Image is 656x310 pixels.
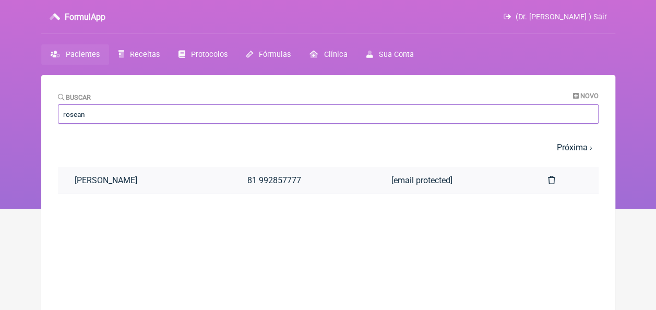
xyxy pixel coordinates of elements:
a: Sua Conta [356,44,423,65]
span: Clínica [324,50,347,59]
span: Sua Conta [379,50,414,59]
a: (Dr. [PERSON_NAME] ) Sair [504,13,606,21]
span: Receitas [130,50,160,59]
span: Protocolos [191,50,228,59]
a: Pacientes [41,44,109,65]
a: Clínica [300,44,356,65]
a: Protocolos [169,44,237,65]
a: Novo [573,92,599,100]
input: Paciente [58,104,599,124]
h3: FormulApp [65,12,105,22]
label: Buscar [58,93,91,101]
nav: pager [58,136,599,159]
a: [email protected] [375,167,531,194]
span: (Dr. [PERSON_NAME] ) Sair [516,13,607,21]
a: 81 992857777 [230,167,374,194]
a: Receitas [109,44,169,65]
span: Fórmulas [259,50,291,59]
span: [email protected] [391,175,452,185]
a: [PERSON_NAME] [58,167,231,194]
a: Próxima › [557,142,592,152]
span: Novo [580,92,599,100]
span: Pacientes [66,50,100,59]
a: Fórmulas [237,44,300,65]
